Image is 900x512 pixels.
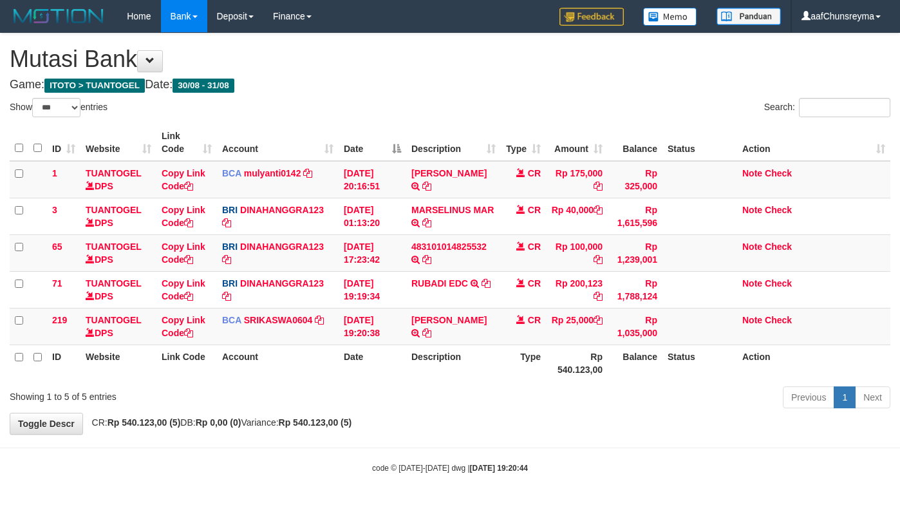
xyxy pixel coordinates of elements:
td: DPS [80,234,156,271]
strong: Rp 0,00 (0) [196,417,241,428]
strong: [DATE] 19:20:44 [470,464,528,473]
span: CR [528,242,541,252]
img: panduan.png [717,8,781,25]
th: Website: activate to sort column ascending [80,124,156,161]
td: [DATE] 19:19:34 [339,271,406,308]
span: CR [528,315,541,325]
label: Show entries [10,98,108,117]
span: BRI [222,205,238,215]
td: Rp 1,035,000 [608,308,662,345]
a: Copy Link Code [162,278,205,301]
h1: Mutasi Bank [10,46,890,72]
th: Date [339,345,406,381]
td: Rp 1,788,124 [608,271,662,308]
a: Copy Rp 100,000 to clipboard [594,254,603,265]
strong: Rp 540.123,00 (5) [279,417,352,428]
td: DPS [80,308,156,345]
th: Date: activate to sort column descending [339,124,406,161]
th: Link Code: activate to sort column ascending [156,124,217,161]
a: Previous [783,386,834,408]
a: Copy Rp 200,123 to clipboard [594,291,603,301]
span: BRI [222,242,238,252]
a: MARSELINUS MAR [411,205,494,215]
th: Link Code [156,345,217,381]
td: Rp 1,615,596 [608,198,662,234]
td: [DATE] 20:16:51 [339,161,406,198]
th: Action: activate to sort column ascending [737,124,890,161]
a: Copy Link Code [162,315,205,338]
a: Check [765,315,792,325]
th: Action [737,345,890,381]
td: [DATE] 19:20:38 [339,308,406,345]
td: Rp 1,239,001 [608,234,662,271]
a: Check [765,168,792,178]
th: Description: activate to sort column ascending [406,124,501,161]
span: 219 [52,315,67,325]
a: Copy SRIKASWA0604 to clipboard [315,315,324,325]
td: Rp 100,000 [546,234,608,271]
a: Copy DINAHANGGRA123 to clipboard [222,218,231,228]
img: Feedback.jpg [559,8,624,26]
td: [DATE] 01:13:20 [339,198,406,234]
td: Rp 175,000 [546,161,608,198]
span: ITOTO > TUANTOGEL [44,79,145,93]
span: CR: DB: Variance: [86,417,352,428]
a: Check [765,278,792,289]
a: Copy ROS ANWAR to clipboard [422,328,431,338]
a: Copy mulyanti0142 to clipboard [303,168,312,178]
th: Description [406,345,501,381]
a: SRIKASWA0604 [244,315,313,325]
a: 483101014825532 [411,242,487,252]
select: Showentries [32,98,80,117]
td: DPS [80,161,156,198]
a: Copy Link Code [162,168,205,191]
a: Copy Link Code [162,205,205,228]
th: Status [662,124,737,161]
a: Note [742,278,762,289]
strong: Rp 540.123,00 (5) [108,417,181,428]
a: Note [742,315,762,325]
a: RUBADI EDC [411,278,468,289]
div: Showing 1 to 5 of 5 entries [10,385,366,403]
th: Account [217,345,339,381]
label: Search: [764,98,890,117]
th: Status [662,345,737,381]
th: Type: activate to sort column ascending [501,124,546,161]
a: Copy RUBADI EDC to clipboard [482,278,491,289]
a: Copy Rp 25,000 to clipboard [594,315,603,325]
span: 65 [52,242,62,252]
th: Type [501,345,546,381]
td: DPS [80,271,156,308]
span: 1 [52,168,57,178]
td: Rp 25,000 [546,308,608,345]
span: CR [528,205,541,215]
a: Note [742,205,762,215]
img: Button%20Memo.svg [643,8,697,26]
th: ID: activate to sort column ascending [47,124,80,161]
th: Balance [608,124,662,161]
span: CR [528,278,541,289]
a: mulyanti0142 [244,168,301,178]
a: TUANTOGEL [86,315,142,325]
a: Note [742,242,762,252]
a: DINAHANGGRA123 [240,242,324,252]
a: Toggle Descr [10,413,83,435]
td: Rp 325,000 [608,161,662,198]
a: Copy DINAHANGGRA123 to clipboard [222,254,231,265]
span: BCA [222,168,241,178]
a: Check [765,242,792,252]
a: Copy Rp 175,000 to clipboard [594,181,603,191]
td: Rp 200,123 [546,271,608,308]
a: Check [765,205,792,215]
th: Rp 540.123,00 [546,345,608,381]
a: Copy MARSELINUS MAR to clipboard [422,218,431,228]
a: Note [742,168,762,178]
td: DPS [80,198,156,234]
span: 3 [52,205,57,215]
span: BCA [222,315,241,325]
a: Copy 483101014825532 to clipboard [422,254,431,265]
a: TUANTOGEL [86,242,142,252]
a: TUANTOGEL [86,168,142,178]
span: 30/08 - 31/08 [173,79,234,93]
th: Balance [608,345,662,381]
